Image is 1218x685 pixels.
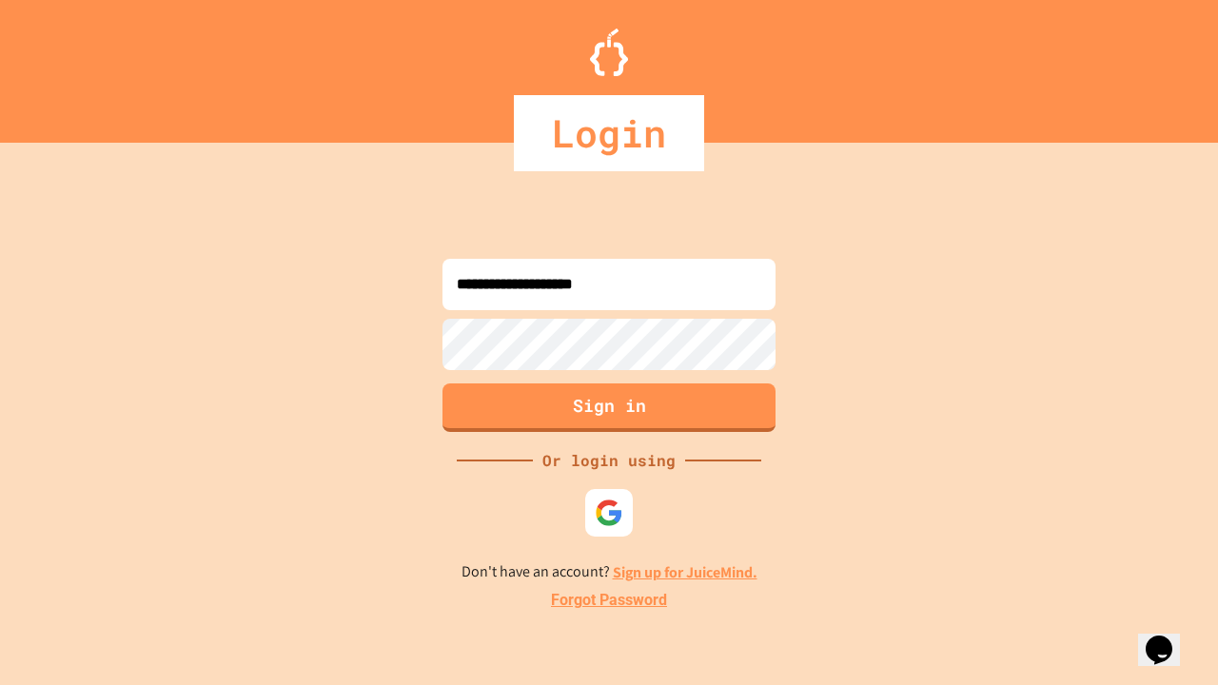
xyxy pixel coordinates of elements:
img: Logo.svg [590,29,628,76]
div: Login [514,95,704,171]
div: Or login using [533,449,685,472]
button: Sign in [442,383,776,432]
iframe: chat widget [1138,609,1199,666]
img: google-icon.svg [595,499,623,527]
a: Forgot Password [551,589,667,612]
p: Don't have an account? [462,560,757,584]
a: Sign up for JuiceMind. [613,562,757,582]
